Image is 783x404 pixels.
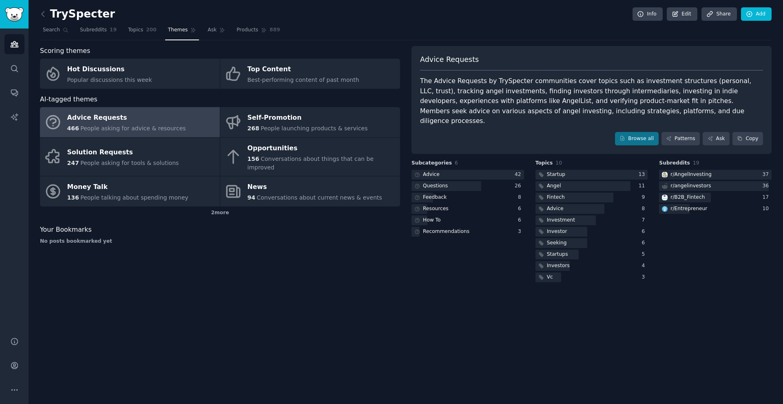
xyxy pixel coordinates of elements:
[40,225,92,235] span: Your Bookmarks
[40,107,220,137] a: Advice Requests466People asking for advice & resources
[762,194,772,201] div: 17
[703,132,730,146] a: Ask
[642,262,648,270] div: 4
[411,181,524,191] a: Questions26
[237,26,258,34] span: Products
[515,171,524,178] div: 42
[515,182,524,190] div: 26
[423,194,447,201] div: Feedback
[248,181,382,194] div: News
[535,160,553,167] span: Topics
[547,251,568,258] div: Startups
[248,112,368,125] div: Self-Promotion
[642,251,648,258] div: 5
[670,171,711,178] div: r/ AngelInvesting
[40,138,220,176] a: Solution Requests247People asking for tools & solutions
[411,160,452,167] span: Subcategories
[248,156,374,171] span: Conversations about things that can be improved
[248,194,255,201] span: 94
[220,59,400,89] a: Top ContentBest-performing content of past month
[535,250,648,260] a: Startups5
[547,205,564,213] div: Advice
[701,7,737,21] a: Share
[40,238,400,245] div: No posts bookmarked yet
[411,204,524,214] a: Resources6
[248,156,259,162] span: 156
[670,194,705,201] div: r/ B2B_Fintech
[423,182,448,190] div: Questions
[662,195,668,200] img: B2B_Fintech
[642,239,648,247] div: 6
[642,274,648,281] div: 3
[40,206,400,220] div: 2 more
[128,26,143,34] span: Topics
[67,125,79,132] span: 466
[535,238,648,248] a: Seeking6
[248,142,396,155] div: Opportunities
[257,194,382,201] span: Conversations about current news & events
[535,261,648,271] a: Investors4
[248,77,359,83] span: Best-performing content of past month
[411,227,524,237] a: Recommendations3
[555,160,562,166] span: 10
[67,146,179,159] div: Solution Requests
[67,77,152,83] span: Popular discussions this week
[659,193,772,203] a: B2B_Fintechr/B2B_Fintech17
[455,160,458,166] span: 6
[146,26,157,34] span: 200
[547,274,553,281] div: Vc
[667,7,697,21] a: Edit
[248,63,359,76] div: Top Content
[662,172,668,178] img: AngelInvesting
[411,215,524,226] a: How To6
[261,125,367,132] span: People launching products & services
[40,46,90,56] span: Scoring themes
[670,205,707,213] div: r/ Entrepreneur
[80,26,107,34] span: Subreddits
[67,181,188,194] div: Money Talk
[547,262,570,270] div: Investors
[642,228,648,235] div: 6
[80,194,188,201] span: People talking about spending money
[423,228,469,235] div: Recommendations
[220,176,400,206] a: News94Conversations about current news & events
[208,26,217,34] span: Ask
[423,171,440,178] div: Advice
[639,171,648,178] div: 13
[659,204,772,214] a: Entrepreneurr/Entrepreneur10
[168,26,188,34] span: Themes
[77,24,119,40] a: Subreddits19
[535,227,648,237] a: Investor6
[741,7,772,21] a: Add
[518,194,524,201] div: 8
[547,171,565,178] div: Startup
[420,76,763,126] div: The Advice Requests by TrySpecter communities cover topics such as investment structures (persona...
[270,26,280,34] span: 889
[220,138,400,176] a: Opportunities156Conversations about things that can be improved
[547,182,561,190] div: Angel
[762,171,772,178] div: 37
[411,170,524,180] a: Advice42
[423,205,449,213] div: Resources
[40,24,71,40] a: Search
[762,205,772,213] div: 10
[248,125,259,132] span: 268
[547,217,575,224] div: Investment
[693,160,699,166] span: 19
[615,132,659,146] a: Browse all
[670,182,711,190] div: r/ angelinvestors
[661,132,700,146] a: Patterns
[165,24,199,40] a: Themes
[125,24,159,40] a: Topics200
[518,217,524,224] div: 6
[518,228,524,235] div: 3
[110,26,117,34] span: 19
[642,217,648,224] div: 7
[423,217,441,224] div: How To
[535,181,648,191] a: Angel11
[80,125,186,132] span: People asking for advice & resources
[43,26,60,34] span: Search
[411,193,524,203] a: Feedback8
[642,205,648,213] div: 8
[234,24,283,40] a: Products889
